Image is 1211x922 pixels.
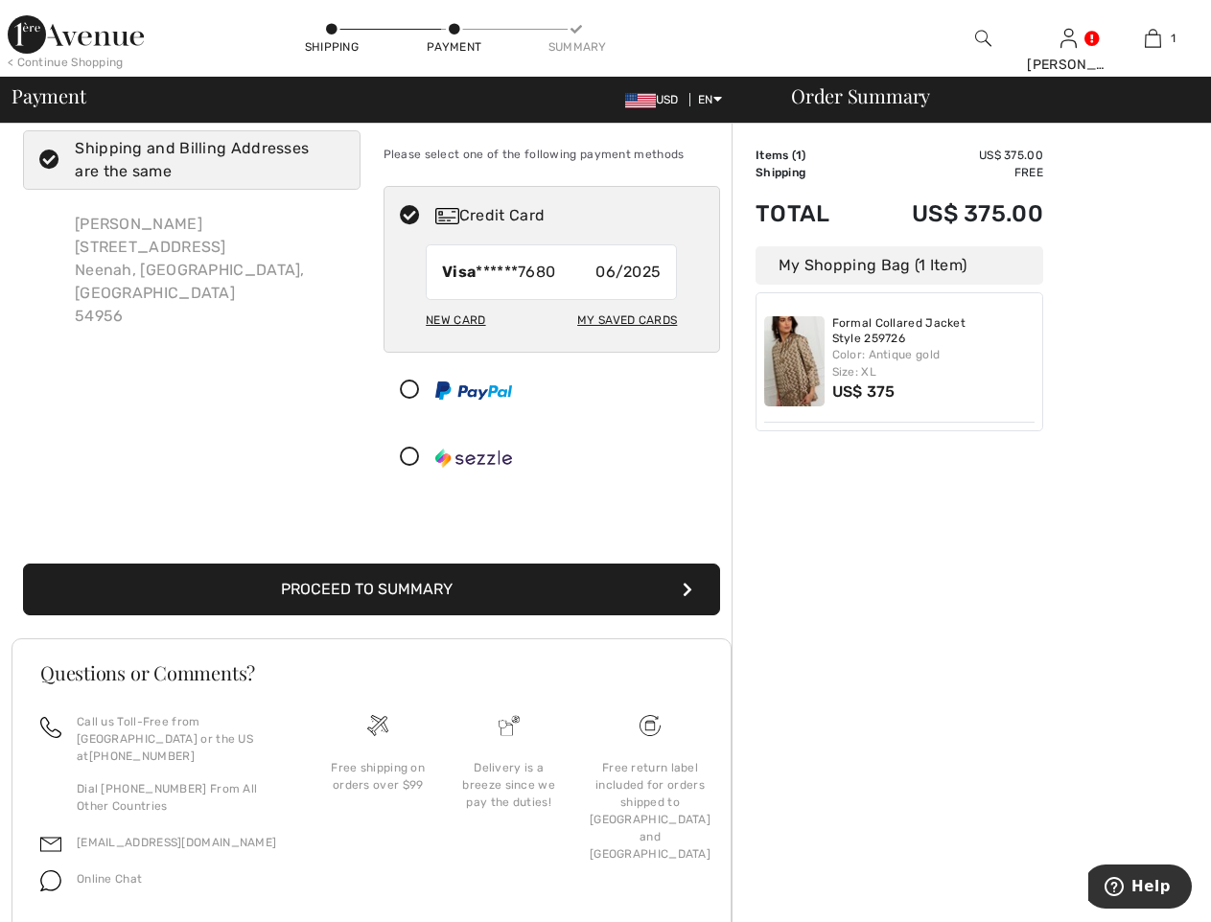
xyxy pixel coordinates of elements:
[548,38,606,56] div: Summary
[435,381,512,400] img: PayPal
[8,54,124,71] div: < Continue Shopping
[303,38,361,56] div: Shipping
[435,204,707,227] div: Credit Card
[442,263,476,281] strong: Visa
[23,564,720,615] button: Proceed to Summary
[764,316,825,406] img: Formal Collared Jacket Style 259726
[77,872,142,886] span: Online Chat
[1060,27,1077,50] img: My Info
[590,759,710,863] div: Free return label included for orders shipped to [GEOGRAPHIC_DATA] and [GEOGRAPHIC_DATA]
[40,870,61,891] img: chat
[756,181,859,246] td: Total
[12,86,85,105] span: Payment
[1145,27,1161,50] img: My Bag
[756,164,859,181] td: Shipping
[384,130,721,178] div: Please select one of the following payment methods
[435,449,512,468] img: Sezzle
[756,246,1043,285] div: My Shopping Bag (1 Item)
[40,663,703,682] h3: Questions or Comments?
[595,261,661,284] span: 06/2025
[768,86,1199,105] div: Order Summary
[499,715,520,736] img: Delivery is a breeze since we pay the duties!
[832,382,896,401] span: US$ 375
[426,38,483,56] div: Payment
[796,149,802,162] span: 1
[1088,864,1192,912] iframe: Opens a widget where you can find more information
[75,137,331,183] div: Shipping and Billing Addresses are the same
[328,759,429,794] div: Free shipping on orders over $99
[1060,29,1077,47] a: Sign In
[625,93,687,106] span: USD
[832,346,1036,380] div: Color: Antique gold Size: XL
[640,715,661,736] img: Free shipping on orders over $99
[756,147,859,164] td: Items ( )
[40,834,61,855] img: email
[77,713,290,765] p: Call us Toll-Free from [GEOGRAPHIC_DATA] or the US at
[1112,27,1195,50] a: 1
[859,181,1043,246] td: US$ 375.00
[59,197,361,343] div: [PERSON_NAME] [STREET_ADDRESS] Neenah, [GEOGRAPHIC_DATA], [GEOGRAPHIC_DATA] 54956
[40,717,61,738] img: call
[1171,30,1176,47] span: 1
[832,316,1036,346] a: Formal Collared Jacket Style 259726
[859,164,1043,181] td: Free
[89,749,195,763] a: [PHONE_NUMBER]
[625,93,656,108] img: US Dollar
[577,304,677,336] div: My Saved Cards
[1027,55,1109,75] div: [PERSON_NAME]
[698,93,722,106] span: EN
[77,836,276,849] a: [EMAIL_ADDRESS][DOMAIN_NAME]
[77,780,290,815] p: Dial [PHONE_NUMBER] From All Other Countries
[367,715,388,736] img: Free shipping on orders over $99
[426,304,485,336] div: New Card
[8,15,144,54] img: 1ère Avenue
[458,759,559,811] div: Delivery is a breeze since we pay the duties!
[975,27,991,50] img: search the website
[859,147,1043,164] td: US$ 375.00
[435,208,459,224] img: Credit Card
